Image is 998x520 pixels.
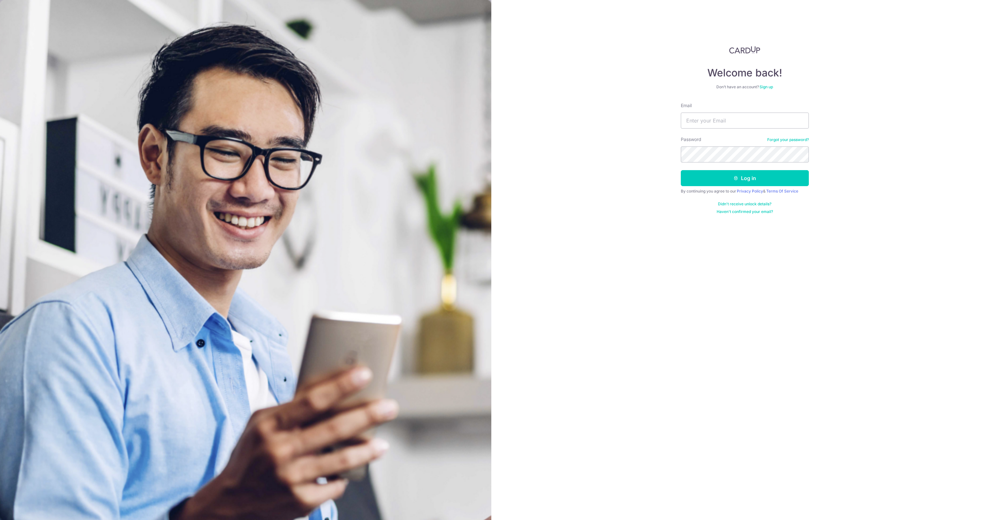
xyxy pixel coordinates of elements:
label: Email [681,102,692,109]
a: Terms Of Service [766,189,798,193]
h4: Welcome back! [681,67,809,79]
div: Don’t have an account? [681,84,809,90]
label: Password [681,136,701,143]
img: CardUp Logo [729,46,761,54]
button: Log in [681,170,809,186]
a: Privacy Policy [737,189,763,193]
a: Forgot your password? [767,137,809,142]
a: Sign up [760,84,773,89]
div: By continuing you agree to our & [681,189,809,194]
input: Enter your Email [681,113,809,129]
a: Haven't confirmed your email? [717,209,773,214]
a: Didn't receive unlock details? [718,201,771,207]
